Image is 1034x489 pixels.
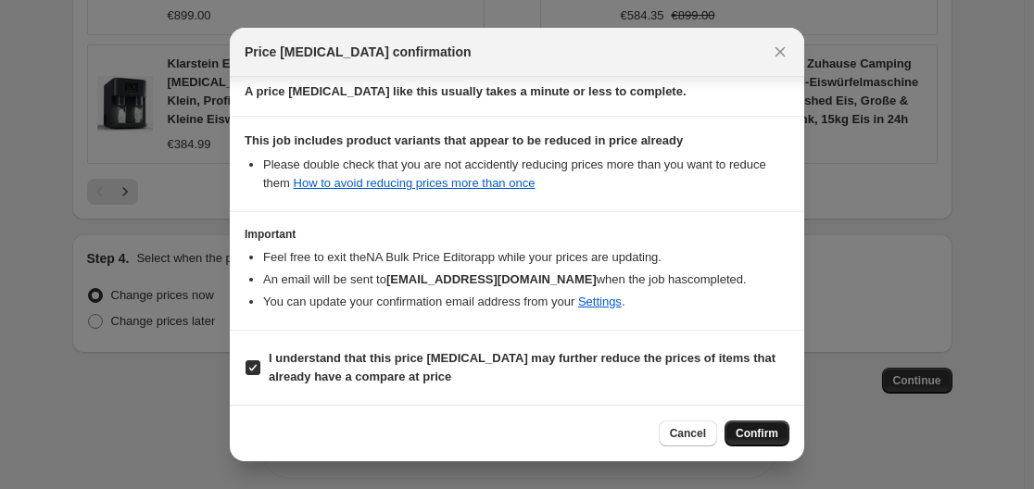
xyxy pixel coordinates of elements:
span: Price [MEDICAL_DATA] confirmation [245,43,472,61]
a: Settings [578,295,622,308]
li: An email will be sent to when the job has completed . [263,270,789,289]
button: Close [767,39,793,65]
li: You can update your confirmation email address from your . [263,293,789,311]
b: A price [MEDICAL_DATA] like this usually takes a minute or less to complete. [245,84,687,98]
li: Please double check that you are not accidently reducing prices more than you want to reduce them [263,156,789,193]
b: [EMAIL_ADDRESS][DOMAIN_NAME] [386,272,597,286]
button: Cancel [659,420,717,446]
button: Confirm [725,420,789,446]
h3: Important [245,227,789,242]
b: This job includes product variants that appear to be reduced in price already [245,133,683,147]
span: Cancel [670,426,706,441]
span: Confirm [736,426,778,441]
b: I understand that this price [MEDICAL_DATA] may further reduce the prices of items that already h... [269,351,775,383]
li: Feel free to exit the NA Bulk Price Editor app while your prices are updating. [263,248,789,267]
a: How to avoid reducing prices more than once [294,176,536,190]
